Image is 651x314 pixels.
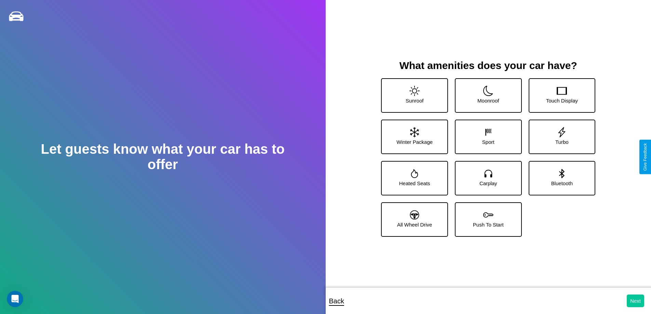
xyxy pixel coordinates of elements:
[7,291,23,307] iframe: Intercom live chat
[32,141,293,172] h2: Let guests know what your car has to offer
[482,137,494,147] p: Sport
[477,96,499,105] p: Moonroof
[546,96,578,105] p: Touch Display
[329,295,344,307] p: Back
[397,220,432,229] p: All Wheel Drive
[555,137,569,147] p: Turbo
[627,295,644,307] button: Next
[479,179,497,188] p: Carplay
[406,96,424,105] p: Sunroof
[473,220,504,229] p: Push To Start
[643,143,648,171] div: Give Feedback
[551,179,573,188] p: Bluetooth
[399,179,430,188] p: Heated Seats
[374,60,602,71] h3: What amenities does your car have?
[396,137,433,147] p: Winter Package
